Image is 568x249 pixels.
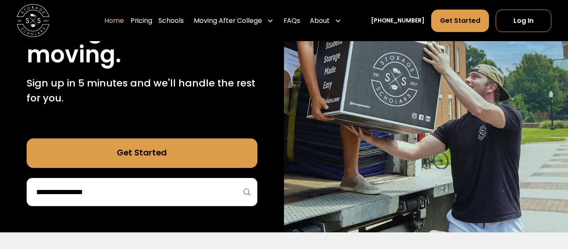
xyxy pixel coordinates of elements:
[131,9,152,32] a: Pricing
[27,138,257,168] a: Get Started
[27,76,257,105] p: Sign up in 5 minutes and we'll handle the rest for you.
[306,9,345,32] div: About
[310,16,330,26] div: About
[431,10,489,32] a: Get Started
[190,9,277,32] div: Moving After College
[194,16,262,26] div: Moving After College
[496,10,552,32] a: Log In
[104,9,124,32] a: Home
[284,9,300,32] a: FAQs
[158,9,184,32] a: Schools
[17,4,49,37] img: Storage Scholars main logo
[371,16,425,25] a: [PHONE_NUMBER]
